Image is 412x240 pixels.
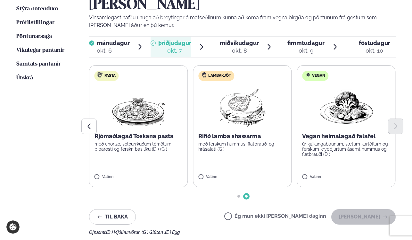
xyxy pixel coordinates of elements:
div: okt. 8 [220,47,259,55]
span: Prófílstillingar [16,20,54,25]
a: Samtals pantanir [16,60,61,68]
span: Vegan [312,73,325,78]
span: Útskrá [16,75,33,81]
p: með ferskum hummus, flatbrauði og hrásalati (G ) [198,141,286,152]
span: fimmtudagur [287,40,325,46]
div: okt. 6 [97,47,130,55]
span: Go to slide 1 [237,195,240,198]
span: Vikulegar pantanir [16,48,64,53]
div: okt. 7 [158,47,191,55]
p: úr kjúklingabaunum, sætum kartöflum og ferskum kryddjurtum ásamt hummus og flatbrauði (D ) [302,141,390,157]
a: Stýra notendum [16,5,58,13]
a: Vikulegar pantanir [16,47,64,54]
button: Previous slide [81,119,97,134]
span: (E ) Egg [165,230,180,235]
span: (G ) Glúten , [142,230,165,235]
span: Samtals pantanir [16,61,61,67]
span: mánudagur [97,40,130,46]
a: Útskrá [16,74,33,82]
a: Cookie settings [6,220,20,234]
img: Vegan.png [318,86,375,127]
span: Pasta [104,73,116,78]
button: Next slide [388,119,403,134]
img: Lamb.svg [202,72,207,77]
div: okt. 9 [287,47,325,55]
span: Go to slide 2 [245,195,248,198]
span: miðvikudagur [220,40,259,46]
img: Spagetti.png [110,86,167,127]
span: þriðjudagur [158,40,191,46]
button: Til baka [89,209,136,225]
div: okt. 10 [359,47,390,55]
span: Lambakjöt [208,73,231,78]
p: Vinsamlegast hafðu í huga að breytingar á matseðlinum kunna að koma fram vegna birgða og pöntunum... [89,14,396,29]
p: Vegan heimalagað falafel [302,132,390,140]
img: Lamb-Meat.png [214,86,271,127]
span: (D ) Mjólkurvörur , [106,230,142,235]
img: Vegan.svg [305,72,310,77]
button: [PERSON_NAME] [331,209,396,225]
p: með chorizo, sólþurrkuðum tómötum, piparosti og ferskri basilíku (D ) (G ) [95,141,182,152]
a: Prófílstillingar [16,19,54,27]
a: Pöntunarsaga [16,33,52,40]
span: föstudagur [359,40,390,46]
img: pasta.svg [98,72,103,77]
p: Rifið lamba shawarma [198,132,286,140]
span: Pöntunarsaga [16,34,52,39]
span: Stýra notendum [16,6,58,12]
div: Ofnæmi: [89,230,396,235]
p: Rjómaðlagað Toskana pasta [95,132,182,140]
